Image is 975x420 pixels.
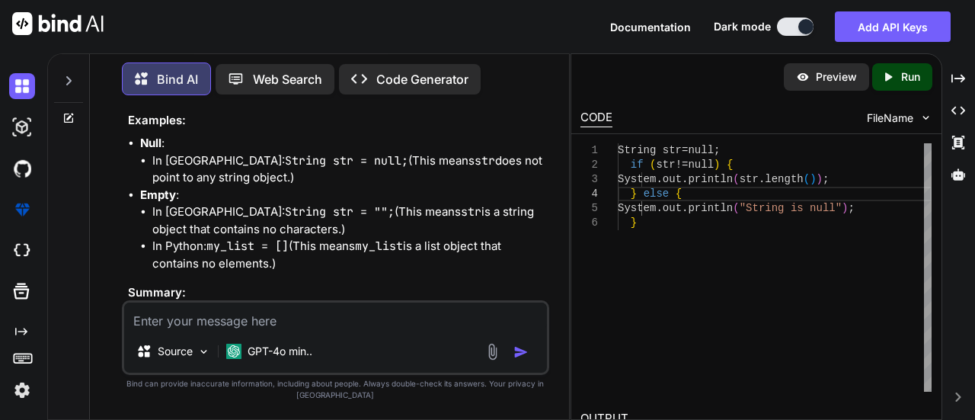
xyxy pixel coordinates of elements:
span: != [676,159,689,171]
span: { [727,159,733,171]
div: 2 [580,158,598,172]
li: In [GEOGRAPHIC_DATA]: (This means is a string object that contains no characters.) [152,204,547,238]
span: if [631,159,644,171]
code: String str = null; [285,153,408,168]
span: out [663,173,682,185]
p: Source [158,344,193,359]
img: settings [9,377,35,403]
p: Bind can provide inaccurate information, including about people. Always double-check its answers.... [122,378,550,401]
img: darkChat [9,73,35,99]
div: 6 [580,216,598,230]
div: 4 [580,187,598,201]
span: . [682,173,688,185]
span: out [663,202,682,214]
span: ; [849,202,855,214]
span: ( [804,173,810,185]
span: { [676,188,682,200]
div: CODE [580,109,612,127]
span: System [618,202,656,214]
div: 1 [580,143,598,158]
p: : [140,135,547,152]
li: In [GEOGRAPHIC_DATA]: (This means does not point to any string object.) [152,152,547,187]
code: str [475,153,495,168]
code: str [461,204,481,220]
span: Dark mode [714,19,771,34]
span: "String is null" [740,202,842,214]
div: 5 [580,201,598,216]
span: ; [823,173,829,185]
img: chevron down [919,111,932,124]
li: In Python: (This means is a list object that contains no elements.) [152,238,547,272]
span: ) [810,173,817,185]
p: : [140,187,547,204]
span: ; [714,144,720,156]
span: String str [618,144,682,156]
span: ) [714,159,720,171]
img: cloudideIcon [9,238,35,264]
span: ) [817,173,823,185]
span: ( [650,159,656,171]
span: . [657,202,663,214]
p: Web Search [253,70,322,88]
img: icon [513,345,529,360]
strong: Empty [140,188,176,202]
span: } [631,188,637,200]
span: null [689,159,714,171]
span: . [759,173,765,185]
button: Documentation [610,19,691,35]
strong: Null [140,136,161,150]
span: println [689,173,734,185]
p: Bind AI [157,70,198,88]
span: Documentation [610,21,691,34]
img: premium [9,197,35,223]
span: length [766,173,804,185]
img: Pick Models [197,345,210,358]
span: FileName [867,111,913,126]
code: my_list [355,239,403,254]
img: darkAi-studio [9,114,35,140]
img: githubDark [9,155,35,181]
span: str [740,173,759,185]
span: println [689,202,734,214]
span: = [682,144,688,156]
span: null [689,144,714,156]
span: } [631,216,637,229]
h3: Examples: [128,112,547,130]
span: else [644,188,670,200]
button: Add API Keys [835,11,951,42]
p: Run [901,69,920,85]
img: preview [796,70,810,84]
span: ( [734,202,740,214]
span: . [682,202,688,214]
p: Code Generator [376,70,468,88]
span: ( [734,173,740,185]
span: . [657,173,663,185]
p: GPT-4o min.. [248,344,312,359]
span: ) [842,202,849,214]
img: attachment [484,343,501,361]
code: my_list = [] [206,239,289,254]
span: System [618,173,656,185]
img: GPT-4o mini [226,344,241,359]
h3: Summary: [128,284,547,302]
span: str [657,159,676,171]
code: String str = ""; [285,204,395,220]
div: 3 [580,172,598,187]
p: Preview [816,69,857,85]
img: Bind AI [12,12,104,35]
